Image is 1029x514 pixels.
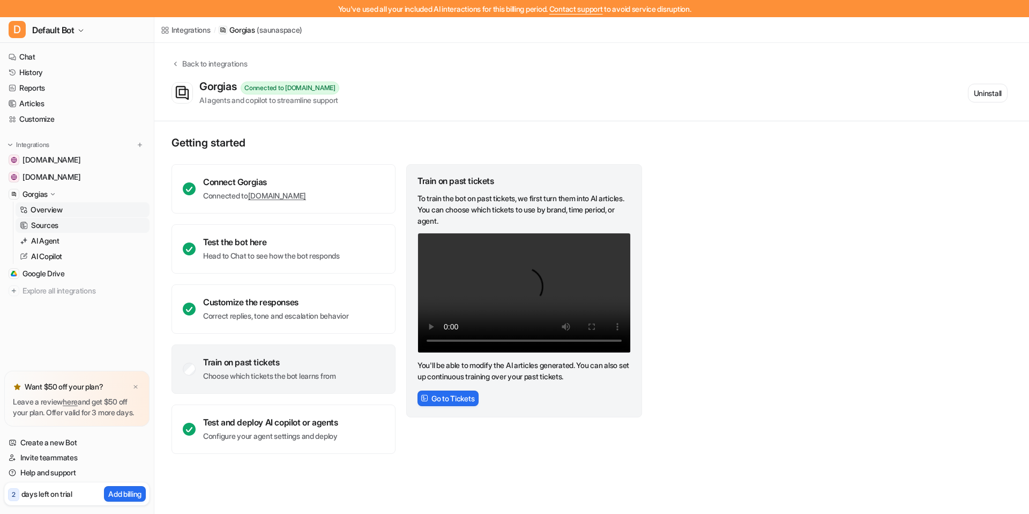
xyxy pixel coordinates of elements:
[4,465,150,480] a: Help and support
[4,80,150,96] a: Reports
[417,359,631,382] p: You'll be able to modify the AI articles generated. You can also set up continuous training over ...
[16,141,49,149] p: Integrations
[63,397,78,406] a: here
[104,486,146,502] button: Add billing
[4,139,53,150] button: Integrations
[4,112,150,127] a: Customize
[136,141,144,149] img: menu_add.svg
[25,381,103,392] p: Want $50 off your plan?
[203,237,340,247] div: Test the bot here
[23,189,48,200] p: Gorgias
[16,218,150,233] a: Sources
[203,177,306,187] div: Connect Gorgias
[203,190,306,201] p: Connected to
[171,58,247,80] button: Back to integrations
[4,266,150,281] a: Google DriveGoogle Drive
[23,282,145,299] span: Explore all integrations
[214,25,216,35] span: /
[9,21,26,38] span: D
[257,25,302,35] p: ( saunaspace )
[31,220,58,231] p: Sources
[241,82,339,94] div: Connected to [DOMAIN_NAME]
[11,157,17,163] img: help.sauna.space
[171,136,643,149] p: Getting started
[203,311,348,321] p: Correct replies, tone and escalation behavior
[9,285,19,296] img: explore all integrations
[4,435,150,450] a: Create a new Bot
[13,396,141,418] p: Leave a review and get $50 off your plan. Offer valid for 3 more days.
[31,204,63,215] p: Overview
[203,371,336,381] p: Choose which tickets the bot learns from
[171,24,211,35] div: Integrations
[23,172,80,182] span: [DOMAIN_NAME]
[23,155,80,165] span: [DOMAIN_NAME]
[11,174,17,180] img: sauna.space
[421,394,428,402] img: FrameIcon
[108,488,141,500] p: Add billing
[203,357,336,368] div: Train on past tickets
[203,431,338,442] p: Configure your agent settings and deploy
[32,23,74,38] span: Default Bot
[4,283,150,298] a: Explore all integrations
[16,233,150,248] a: AI Agent
[203,417,338,428] div: Test and deploy AI copilot or agents
[229,25,255,35] p: Gorgias
[4,49,150,64] a: Chat
[16,202,150,217] a: Overview
[417,233,631,353] video: Your browser does not support the video tag.
[4,152,150,167] a: help.sauna.space[DOMAIN_NAME]
[31,251,62,262] p: AI Copilot
[179,58,247,69] div: Back to integrations
[4,170,150,185] a: sauna.space[DOMAIN_NAME]
[4,65,150,80] a: History
[16,249,150,264] a: AI Copilot
[23,268,65,279] span: Google Drive
[549,4,603,13] span: Contact support
[4,450,150,465] a: Invite teammates
[4,96,150,111] a: Articles
[219,25,302,35] a: Gorgias(saunaspace)
[199,80,241,93] div: Gorgias
[21,488,72,500] p: days left on trial
[132,384,139,391] img: x
[11,270,17,277] img: Google Drive
[203,251,340,261] p: Head to Chat to see how the bot responds
[13,383,21,391] img: star
[11,191,17,197] img: Gorgias
[6,141,14,149] img: expand menu
[31,236,59,246] p: AI Agent
[12,490,16,500] p: 2
[417,391,479,406] button: Go to Tickets
[968,84,1008,102] button: Uninstall
[417,193,631,226] p: To train the bot on past tickets, we first turn them into AI articles. You can choose which ticke...
[248,191,306,200] a: [DOMAIN_NAME]
[199,94,339,106] div: AI agents and copilot to streamline support
[161,24,211,35] a: Integrations
[172,83,192,103] img: Gorgias icon
[417,175,631,186] div: Train on past tickets
[203,297,348,307] div: Customize the responses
